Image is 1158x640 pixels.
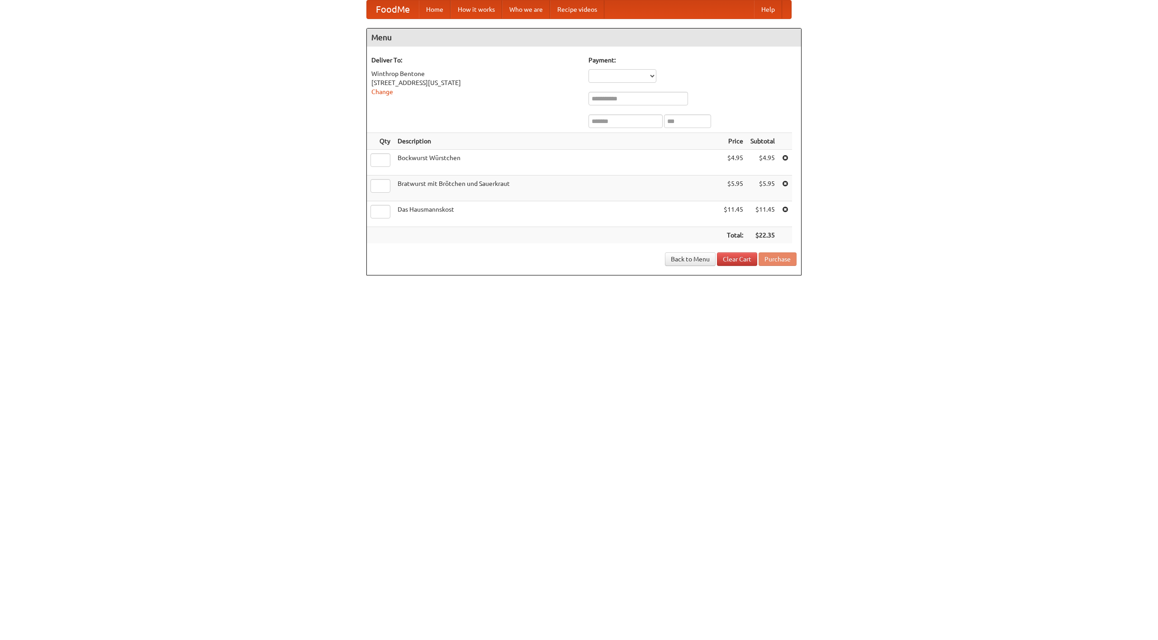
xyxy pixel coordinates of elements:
[747,201,778,227] td: $11.45
[394,150,720,175] td: Bockwurst Würstchen
[550,0,604,19] a: Recipe videos
[665,252,716,266] a: Back to Menu
[720,133,747,150] th: Price
[419,0,451,19] a: Home
[720,175,747,201] td: $5.95
[754,0,782,19] a: Help
[394,201,720,227] td: Das Hausmannskost
[367,28,801,47] h4: Menu
[747,133,778,150] th: Subtotal
[720,201,747,227] td: $11.45
[747,150,778,175] td: $4.95
[371,88,393,95] a: Change
[502,0,550,19] a: Who we are
[720,227,747,244] th: Total:
[394,175,720,201] td: Bratwurst mit Brötchen und Sauerkraut
[759,252,797,266] button: Purchase
[394,133,720,150] th: Description
[367,133,394,150] th: Qty
[747,227,778,244] th: $22.35
[371,56,579,65] h5: Deliver To:
[451,0,502,19] a: How it works
[588,56,797,65] h5: Payment:
[371,78,579,87] div: [STREET_ADDRESS][US_STATE]
[717,252,757,266] a: Clear Cart
[747,175,778,201] td: $5.95
[367,0,419,19] a: FoodMe
[371,69,579,78] div: Winthrop Bentone
[720,150,747,175] td: $4.95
